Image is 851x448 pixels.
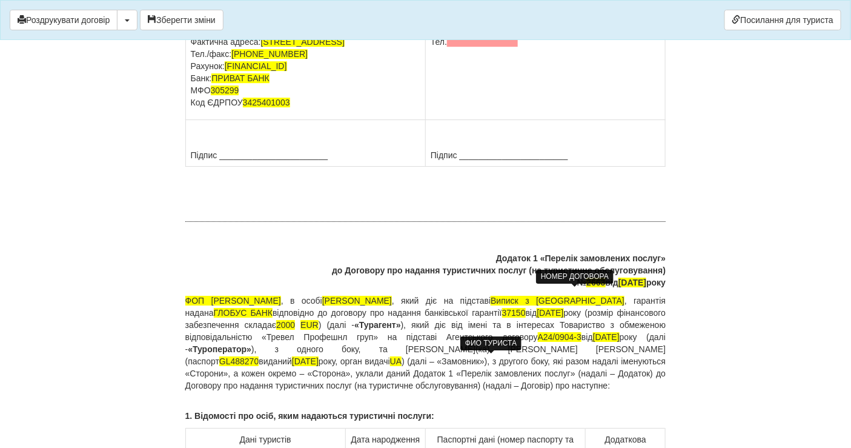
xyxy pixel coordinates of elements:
span: [PHONE_NUMBER] [231,49,308,59]
span: [DATE] [618,278,646,287]
span: ФОП [PERSON_NAME] [185,296,281,306]
span: GL488270 [219,356,259,366]
span: UA [390,356,402,366]
span: 2000 [276,320,295,330]
button: Роздрукувати договір [10,10,118,30]
p: , в особі , який діє на підставі , гарантія надана відповідно до договору про надання банківської... [185,295,666,392]
span: EUR [300,320,319,330]
span: Виписк з [GEOGRAPHIC_DATA] [491,296,624,306]
div: НОМЕР ДОГОВОРА [536,270,614,284]
span: А24/0904-3 [538,332,581,342]
span: 305299 [211,85,239,95]
button: Зберегти зміни [140,10,224,30]
p: 1. Відомості про осіб, яким надаються туристичні послуги: [185,410,666,422]
span: [STREET_ADDRESS] [261,37,345,47]
span: 37150 [502,308,526,318]
span: 3425401003 [243,98,290,107]
td: Підпис _______________________ [426,120,666,167]
span: [DATE] [292,356,319,366]
span: [PERSON_NAME] [322,296,392,306]
span: ГЛОБУС БАНК [214,308,273,318]
td: Підпис _______________________ [185,120,425,167]
span: [FINANCIAL_ID] [225,61,287,71]
span: ПРИВАТ БАНК [211,73,270,83]
b: «Турагент» [354,320,400,330]
span: [DATE] [537,308,563,318]
span: [DATE] [593,332,620,342]
b: «Туроператор» [188,344,251,354]
div: ФИО ТУРИСТА [460,336,522,350]
a: Посилання для туриста [724,10,841,30]
p: Додаток 1 «Перелік замовлених послуг» до Договору про надання туристичних послуг (на туристичне о... [185,252,666,289]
